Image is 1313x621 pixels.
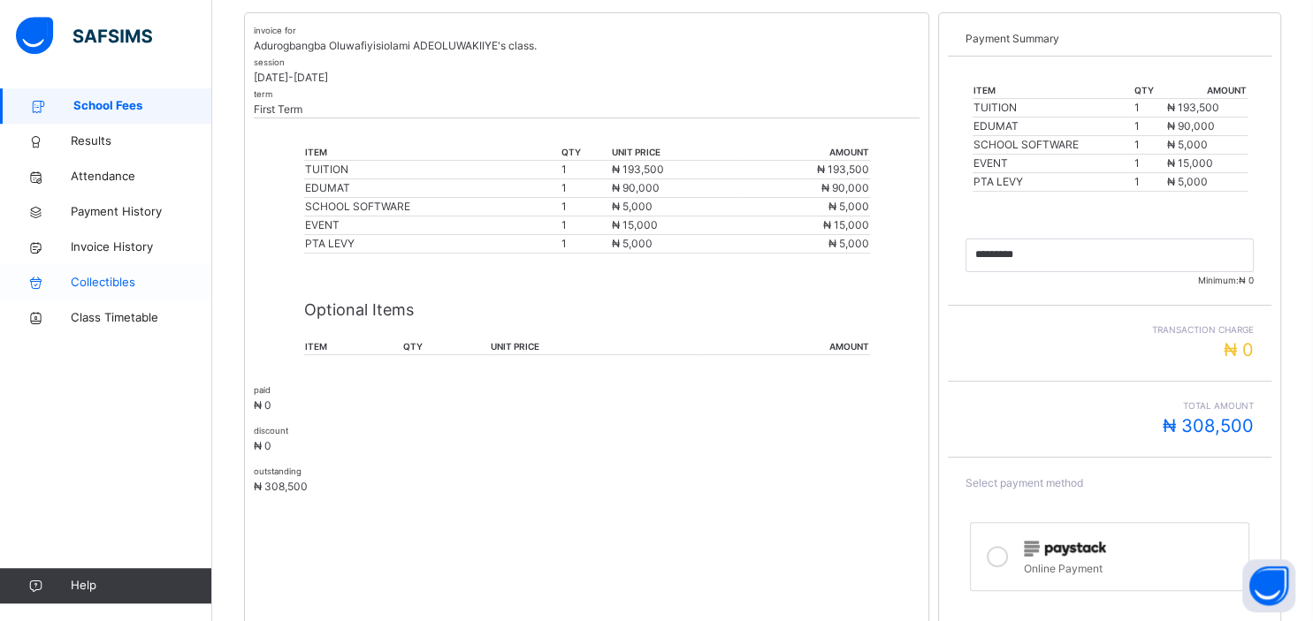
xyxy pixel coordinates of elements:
td: 1 [561,216,612,235]
td: 1 [1134,173,1165,192]
div: EDUMAT [305,180,560,196]
th: unit price [490,339,698,355]
span: Payment History [71,203,212,221]
span: ₦ 193,500 [1167,101,1219,114]
th: qty [402,339,490,355]
th: amount [698,339,870,355]
th: item [304,145,561,161]
span: Total Amount [966,399,1254,413]
span: Class Timetable [71,309,212,327]
button: Open asap [1242,559,1295,612]
td: 1 [1134,99,1165,117]
span: ₦ 5,000 [828,237,869,250]
p: Adurogbangba Oluwafiyisiolami ADEOLUWAKIIYE's class. [254,38,920,54]
span: Results [71,133,212,150]
small: term [254,89,272,99]
span: ₦ 15,000 [823,218,869,231]
td: 1 [561,198,612,216]
div: PTA LEVY [305,236,560,252]
td: 1 [561,235,612,254]
div: Online Payment [1024,557,1240,577]
span: ₦ 0 [1239,275,1254,285]
span: ₦ 5,000 [612,200,653,213]
td: EVENT [973,155,1134,173]
span: ₦ 0 [254,439,271,452]
span: ₦ 308,500 [1163,415,1254,436]
span: ₦ 15,000 [1167,156,1213,170]
span: ₦ 0 [1224,339,1254,360]
span: Invoice History [71,239,212,256]
th: unit price [611,145,740,161]
div: TUITION [305,162,560,178]
span: Help [71,577,211,594]
span: ₦ 90,000 [1167,119,1215,133]
span: ₦ 308,500 [254,480,308,493]
span: ₦ 90,000 [821,181,869,194]
span: ₦ 5,000 [1167,175,1208,188]
td: 1 [561,179,612,198]
span: Select payment method [966,476,1083,489]
img: paystack.0b99254114f7d5403c0525f3550acd03.svg [1024,541,1106,557]
span: School Fees [73,97,212,115]
small: discount [254,426,288,435]
p: Optional Items [304,298,870,322]
span: ₦ 5,000 [612,237,653,250]
span: ₦ 193,500 [612,163,664,176]
p: Payment Summary [966,31,1254,47]
td: EDUMAT [973,117,1134,136]
span: Minimum: [966,274,1254,287]
span: ₦ 193,500 [817,163,869,176]
th: item [304,339,403,355]
th: amount [1166,83,1248,99]
td: 1 [1134,155,1165,173]
span: ₦ 5,000 [828,200,869,213]
td: PTA LEVY [973,173,1134,192]
div: EVENT [305,217,560,233]
small: paid [254,385,271,395]
span: ₦ 15,000 [612,218,658,231]
small: outstanding [254,466,302,476]
span: ₦ 5,000 [1167,138,1208,151]
span: ₦ 0 [254,398,271,412]
span: Attendance [71,168,212,186]
small: session [254,57,285,67]
span: Transaction charge [966,323,1254,337]
th: item [973,83,1134,99]
td: 1 [1134,136,1165,155]
td: TUITION [973,99,1134,117]
p: First Term [254,102,920,117]
td: 1 [561,161,612,179]
td: SCHOOL SOFTWARE [973,136,1134,155]
th: qty [1134,83,1165,99]
span: Collectibles [71,274,212,292]
span: ₦ 90,000 [612,181,660,194]
small: invoice for [254,26,296,35]
th: qty [561,145,612,161]
td: 1 [1134,117,1165,136]
img: safsims [16,17,152,54]
th: amount [741,145,870,161]
div: SCHOOL SOFTWARE [305,199,560,215]
p: [DATE]-[DATE] [254,70,920,86]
